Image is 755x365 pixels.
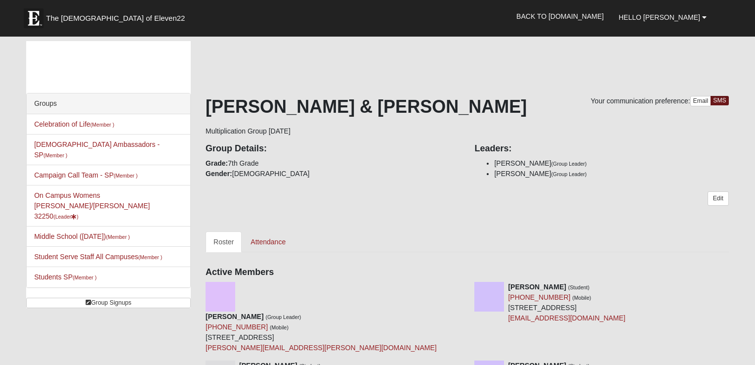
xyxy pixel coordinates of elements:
div: [STREET_ADDRESS] [206,312,437,353]
small: (Member ) [106,234,129,240]
small: (Member ) [43,152,67,158]
h4: Leaders: [474,143,728,154]
small: (Member ) [73,274,96,280]
a: [DEMOGRAPHIC_DATA] Ambassadors - SP(Member ) [34,140,160,159]
a: [PHONE_NUMBER] [508,293,570,301]
a: Email [690,96,712,106]
a: SMS [711,96,729,105]
img: Eleven22 logo [24,8,43,28]
small: (Member ) [114,173,137,179]
small: (Leader ) [53,214,79,220]
a: [PERSON_NAME][EMAIL_ADDRESS][PERSON_NAME][DOMAIN_NAME] [206,344,437,352]
a: Edit [708,191,729,206]
a: Attendance [243,231,294,252]
a: Roster [206,231,242,252]
a: Middle School ([DATE])(Member ) [34,232,130,240]
h4: Group Details: [206,143,460,154]
a: Campaign Call Team - SP(Member ) [34,171,137,179]
small: (Group Leader) [265,314,301,320]
small: (Member ) [138,254,162,260]
a: Group Signups [26,298,191,308]
strong: [PERSON_NAME] [206,313,263,320]
div: 7th Grade [DEMOGRAPHIC_DATA] [198,137,467,179]
small: (Mobile) [572,295,591,301]
a: The [DEMOGRAPHIC_DATA] of Eleven22 [19,3,216,28]
small: (Group Leader) [551,161,587,167]
small: (Mobile) [270,324,289,330]
li: [PERSON_NAME] [494,169,728,179]
div: [STREET_ADDRESS] [508,282,625,323]
h4: Active Members [206,267,729,278]
a: Students SP(Member ) [34,273,96,281]
a: On Campus Womens [PERSON_NAME]/[PERSON_NAME] 32250(Leader) [34,191,150,220]
span: The [DEMOGRAPHIC_DATA] of Eleven22 [46,13,185,23]
a: [PHONE_NUMBER] [206,323,268,331]
div: Groups [27,93,190,114]
a: Hello [PERSON_NAME] [611,5,714,30]
strong: [PERSON_NAME] [508,283,566,291]
strong: Gender: [206,170,232,178]
span: Your communication preference: [591,97,690,105]
span: Hello [PERSON_NAME] [619,13,700,21]
a: Student Serve Staff All Campuses(Member ) [34,253,162,261]
a: [EMAIL_ADDRESS][DOMAIN_NAME] [508,314,625,322]
a: Back to [DOMAIN_NAME] [509,4,611,29]
small: (Group Leader) [551,171,587,177]
small: (Student) [568,284,589,290]
strong: Grade: [206,159,228,167]
small: (Member ) [90,122,114,128]
a: Celebration of Life(Member ) [34,120,114,128]
li: [PERSON_NAME] [494,158,728,169]
h1: [PERSON_NAME] & [PERSON_NAME] [206,96,729,117]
